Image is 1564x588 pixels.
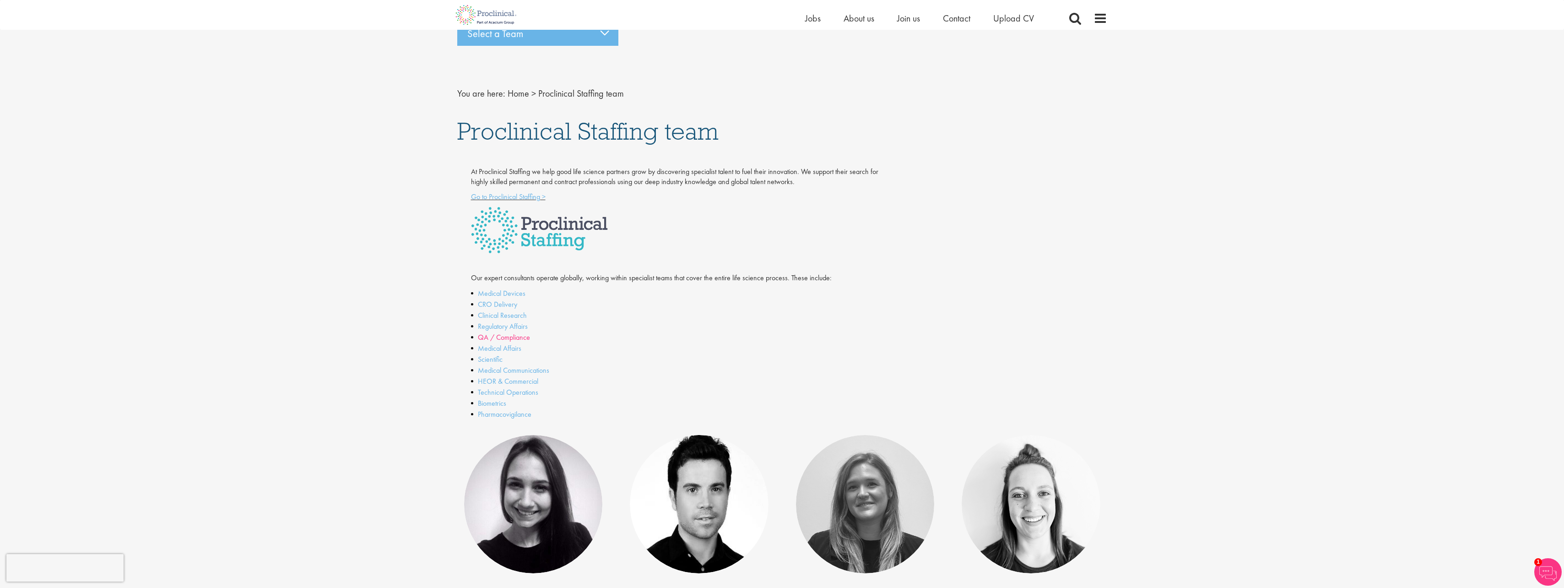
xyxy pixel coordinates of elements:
img: Chatbot [1534,558,1562,586]
span: You are here: [457,87,505,99]
p: Our expert consultants operate globally, working within specialist teams that cover the entire li... [471,273,882,283]
img: Proclinical Staffing [471,207,608,253]
a: About us [844,12,874,24]
a: QA / Compliance [478,332,530,342]
a: Go to Proclinical Staffing > [471,192,546,201]
span: Proclinical Staffing team [538,87,624,99]
span: > [531,87,536,99]
a: Medical Affairs [478,343,521,353]
span: 1 [1534,558,1542,566]
iframe: reCAPTCHA [6,554,124,582]
a: Join us [897,12,920,24]
a: Medical Communications [478,365,549,375]
span: Proclinical Staffing team [457,115,719,147]
a: HEOR & Commercial [478,376,538,386]
a: Jobs [805,12,821,24]
p: At Proclinical Staffing we help good life science partners grow by discovering specialist talent ... [471,167,882,188]
a: Contact [943,12,970,24]
a: Biometrics [478,398,506,408]
a: Technical Operations [478,387,538,397]
a: Upload CV [993,12,1034,24]
a: Medical Devices [478,289,525,298]
a: breadcrumb link [508,87,529,99]
div: Select a Team [457,23,618,46]
a: CRO Delivery [478,299,517,309]
a: Regulatory Affairs [478,321,528,331]
a: Pharmacovigilance [478,409,531,419]
a: Clinical Research [478,310,527,320]
a: Scientific [478,354,503,364]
